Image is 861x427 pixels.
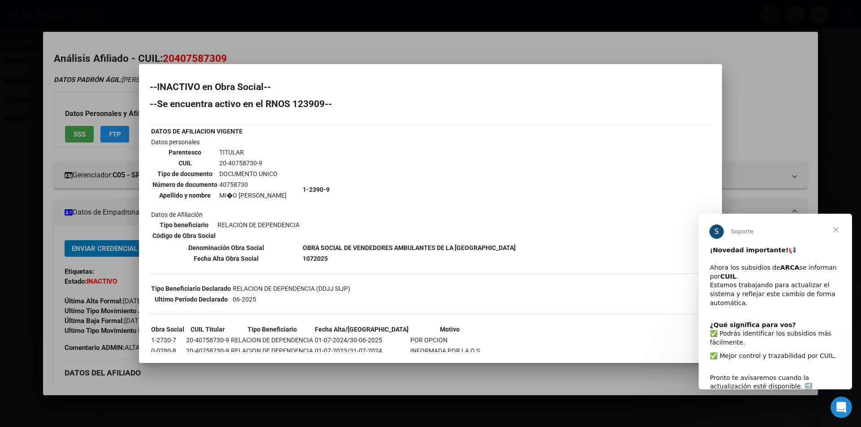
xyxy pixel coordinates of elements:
th: Tipo Beneficiario Declarado [151,284,231,293]
th: CUIL Titular [186,324,230,334]
td: RELACION DE DEPENDENCIA [230,346,313,356]
td: RELACION DE DEPENDENCIA [217,220,300,230]
td: 01-07-2024/30-06-2025 [314,335,409,345]
th: Motivo [410,324,489,334]
td: POR OPCION [410,335,489,345]
iframe: Intercom live chat [831,397,852,418]
th: Tipo Beneficiario [230,324,313,334]
td: 0-0280-8 [151,346,185,356]
th: Fecha Alta/[GEOGRAPHIC_DATA] [314,324,409,334]
td: 01-07-2023/31-07-2024 [314,346,409,356]
td: RELACION DE DEPENDENCIA [230,335,313,345]
th: CUIL [152,158,218,168]
th: Número de documento [152,180,218,190]
th: Código de Obra Social [152,231,216,241]
td: Datos personales Datos de Afiliación [151,137,301,242]
h2: --Se encuentra activo en el RNOS 123909-- [150,99,711,108]
th: Tipo beneficiario [152,220,216,230]
th: Fecha Alta Obra Social [151,254,301,263]
td: 1-2730-7 [151,335,185,345]
td: INFORMADA POR LA O.S. [410,346,489,356]
td: MI�O [PERSON_NAME] [219,190,287,200]
iframe: Intercom live chat mensaje [699,214,852,389]
th: Denominación Obra Social [151,243,301,253]
td: DOCUMENTO UNICO [219,169,287,179]
b: 1072025 [303,255,328,262]
td: RELACION DE DEPENDENCIA (DDJJ SIJP) [232,284,351,293]
td: 20-40758730-9 [219,158,287,168]
b: OBRA SOCIAL DE VENDEDORES AMBULANTES DE LA [GEOGRAPHIC_DATA] [303,244,516,251]
td: TITULAR [219,147,287,157]
td: 20-40758730-9 [186,346,230,356]
td: 06-2025 [232,294,351,304]
th: Apellido y nombre [152,190,218,200]
b: 1-2390-9 [303,186,330,193]
b: DATOS DE AFILIACION VIGENTE [151,128,243,135]
th: Ultimo Período Declarado [151,294,231,304]
div: Pronto te avisaremos cuando la actualización esté disponible. 🔜 [11,151,142,177]
th: Parentesco [152,147,218,157]
td: 20-40758730-9 [186,335,230,345]
th: Tipo de documento [152,169,218,179]
td: 40758730 [219,180,287,190]
h2: --INACTIVO en Obra Social-- [150,82,711,91]
th: Obra Social [151,324,185,334]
